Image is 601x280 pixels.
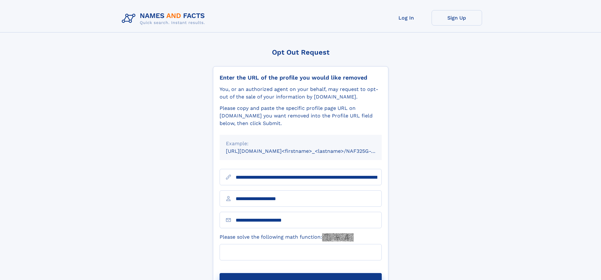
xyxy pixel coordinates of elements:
div: Example: [226,140,375,147]
label: Please solve the following math function: [220,233,354,241]
div: Opt Out Request [213,48,388,56]
img: Logo Names and Facts [119,10,210,27]
div: Enter the URL of the profile you would like removed [220,74,382,81]
a: Sign Up [432,10,482,26]
small: [URL][DOMAIN_NAME]<firstname>_<lastname>/NAF325G-xxxxxxxx [226,148,394,154]
div: Please copy and paste the specific profile page URL on [DOMAIN_NAME] you want removed into the Pr... [220,104,382,127]
a: Log In [381,10,432,26]
div: You, or an authorized agent on your behalf, may request to opt-out of the sale of your informatio... [220,86,382,101]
